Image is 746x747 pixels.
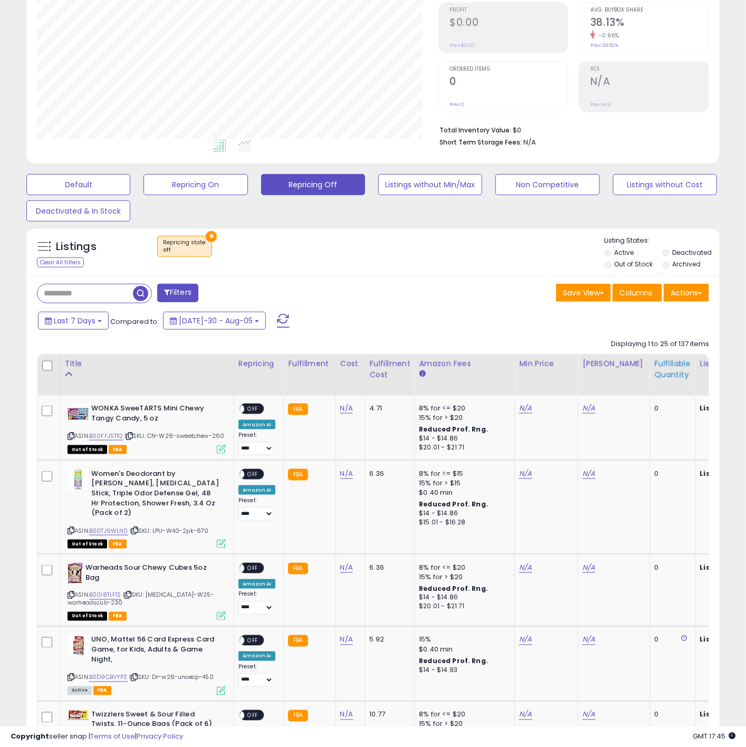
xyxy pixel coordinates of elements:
span: All listings that are currently out of stock and unavailable for purchase on Amazon [68,540,107,549]
span: | SKU: CN-W26-sweetchew-260 [125,432,225,440]
div: $20.01 - $21.71 [419,443,506,452]
p: Listing States: [605,236,720,246]
small: FBA [288,710,308,722]
span: FBA [93,686,111,695]
span: [DATE]-30 - Aug-05 [179,315,253,326]
div: 0 [655,404,687,413]
div: ASIN: [68,563,226,619]
span: OFF [244,564,261,573]
div: Preset: [238,591,275,615]
div: off [163,246,206,254]
a: N/A [340,710,353,720]
a: B00TJ6WLN0 [89,526,128,535]
a: N/A [519,635,532,645]
b: Reduced Prof. Rng. [419,585,488,593]
button: Non Competitive [495,174,599,195]
div: Preset: [238,497,275,521]
small: FBA [288,563,308,574]
small: FBA [288,469,308,481]
div: 8% for <= $20 [419,710,506,720]
b: Reduced Prof. Rng. [419,425,488,434]
a: N/A [340,468,353,479]
b: Women's Deodorant by [PERSON_NAME], [MEDICAL_DATA] Stick, Triple Odor Defense Gel, 48 Hr Protecti... [91,469,219,521]
div: Min Price [519,358,573,369]
div: seller snap | | [11,732,183,742]
div: Fulfillment [288,358,331,369]
div: 0 [655,635,687,645]
div: $20.01 - $21.71 [419,602,506,611]
b: Reduced Prof. Rng. [419,657,488,666]
a: N/A [519,468,532,479]
button: [DATE]-30 - Aug-05 [163,312,266,330]
span: ROI [590,66,709,72]
img: 61A4YRj1rZL._SL40_.jpg [68,563,83,584]
div: ASIN: [68,469,226,547]
span: OFF [244,636,261,645]
div: 15% for > $20 [419,572,506,582]
h2: N/A [590,75,709,90]
div: Fulfillment Cost [370,358,410,380]
small: FBA [288,404,308,415]
a: N/A [340,403,353,414]
img: 41gclYp9IAL._SL40_.jpg [68,710,89,720]
span: Last 7 Days [54,315,95,326]
button: Listings without Min/Max [378,174,482,195]
div: 6.36 [370,469,407,478]
b: WONKA SweeTARTS Mini Chewy Tangy Candy, 5 oz [91,404,219,426]
span: FBA [109,540,127,549]
div: 0 [655,469,687,478]
div: 6.36 [370,563,407,572]
div: $0.40 min [419,645,506,655]
small: FBA [288,635,308,647]
div: Displaying 1 to 25 of 137 items [611,339,709,349]
a: Privacy Policy [137,731,183,741]
div: Amazon AI [238,420,275,429]
div: Clear All Filters [37,257,84,267]
div: ASIN: [68,635,226,694]
div: Title [65,358,229,369]
div: Fulfillable Quantity [655,358,691,380]
h2: 0 [450,75,568,90]
img: 41CMDurqPbL._SL40_.jpg [68,635,89,656]
h2: $0.00 [450,16,568,31]
a: N/A [582,403,595,414]
div: 4.71 [370,404,407,413]
h5: Listings [56,240,97,254]
a: N/A [582,635,595,645]
div: $0.40 min [419,488,506,497]
div: 8% for <= $20 [419,404,506,413]
a: N/A [519,562,532,573]
b: Total Inventory Value: [440,126,512,135]
div: Preset: [238,664,275,687]
div: $15.01 - $16.28 [419,518,506,527]
a: N/A [582,562,595,573]
div: Preset: [238,432,275,455]
div: 15% for > $20 [419,413,506,423]
div: 8% for <= $20 [419,563,506,572]
div: Amazon AI [238,652,275,661]
a: N/A [582,710,595,720]
div: 0 [655,563,687,572]
button: Save View [556,284,611,302]
label: Archived [672,260,701,269]
div: Amazon AI [238,579,275,589]
div: 15% [419,635,506,645]
span: Profit [450,7,568,13]
small: Prev: $0.00 [450,42,475,49]
b: Reduced Prof. Rng. [419,500,488,509]
button: Deactivated & In Stock [26,200,130,222]
label: Active [614,248,634,257]
a: B0D9CBVYPZ [89,673,128,682]
span: FBA [109,612,127,621]
b: UNO, Mattel 56 Card Express Card Game, for Kids, Adults & Game Night, [91,635,219,667]
span: | SKU: [MEDICAL_DATA]-W25-warheadscub-230 [68,591,214,607]
b: Twizzlers Sweet & Sour Filled Twists, 11-Ounce Bags (Pack of 6) by Twizzlers [Foods] [91,710,219,742]
a: N/A [340,635,353,645]
a: N/A [582,468,595,479]
button: Filters [157,284,198,302]
button: Columns [613,284,662,302]
div: $14 - $14.93 [419,666,506,675]
small: Amazon Fees. [419,369,425,379]
button: Last 7 Days [38,312,109,330]
span: Avg. Buybox Share [590,7,709,13]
